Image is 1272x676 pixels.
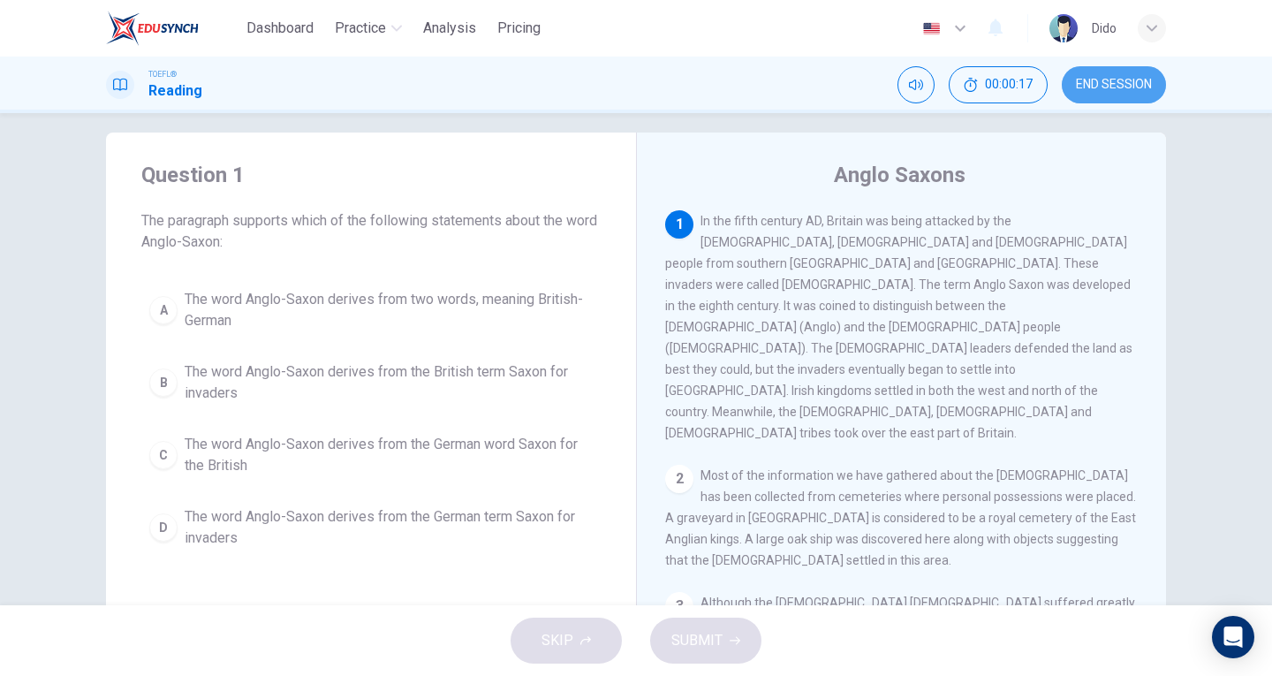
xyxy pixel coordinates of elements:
[141,353,601,412] button: BThe word Anglo-Saxon derives from the British term Saxon for invaders
[185,434,593,476] span: The word Anglo-Saxon derives from the German word Saxon for the British
[141,281,601,339] button: AThe word Anglo-Saxon derives from two words, meaning British-German
[490,12,548,44] button: Pricing
[1092,18,1117,39] div: Dido
[141,210,601,253] span: The paragraph supports which of the following statements about the word Anglo-Saxon:
[185,289,593,331] span: The word Anglo-Saxon derives from two words, meaning British-German
[423,18,476,39] span: Analysis
[185,506,593,549] span: The word Anglo-Saxon derives from the German term Saxon for invaders
[665,214,1132,440] span: In the fifth century AD, Britain was being attacked by the [DEMOGRAPHIC_DATA], [DEMOGRAPHIC_DATA]...
[246,18,314,39] span: Dashboard
[920,22,943,35] img: en
[497,18,541,39] span: Pricing
[239,12,321,44] button: Dashboard
[416,12,483,44] button: Analysis
[665,468,1136,567] span: Most of the information we have gathered about the [DEMOGRAPHIC_DATA] has been collected from cem...
[149,368,178,397] div: B
[148,80,202,102] h1: Reading
[1062,66,1166,103] button: END SESSION
[328,12,409,44] button: Practice
[985,78,1033,92] span: 00:00:17
[834,161,965,189] h4: Anglo Saxons
[106,11,239,46] a: EduSynch logo
[897,66,935,103] div: Mute
[665,592,693,620] div: 3
[141,161,601,189] h4: Question 1
[148,68,177,80] span: TOEFL®
[949,66,1048,103] button: 00:00:17
[949,66,1048,103] div: Hide
[665,210,693,239] div: 1
[185,361,593,404] span: The word Anglo-Saxon derives from the British term Saxon for invaders
[665,465,693,493] div: 2
[1049,14,1078,42] img: Profile picture
[149,513,178,542] div: D
[149,441,178,469] div: C
[1212,616,1254,658] div: Open Intercom Messenger
[149,296,178,324] div: A
[106,11,199,46] img: EduSynch logo
[335,18,386,39] span: Practice
[141,426,601,484] button: CThe word Anglo-Saxon derives from the German word Saxon for the British
[1076,78,1152,92] span: END SESSION
[141,498,601,557] button: DThe word Anglo-Saxon derives from the German term Saxon for invaders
